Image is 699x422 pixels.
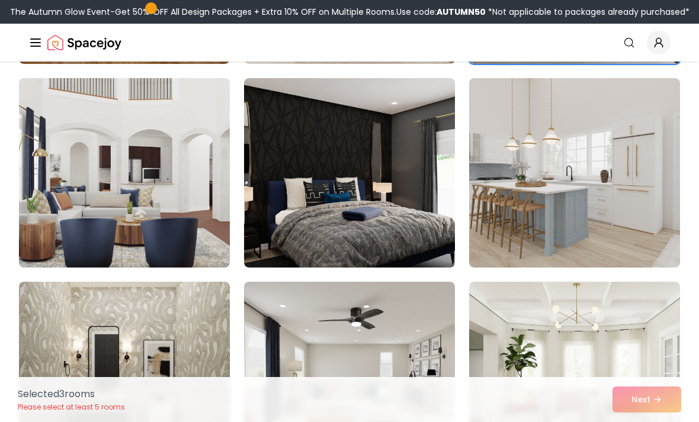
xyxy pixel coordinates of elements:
nav: Global [28,24,671,62]
div: The Autumn Glow Event-Get 50% OFF All Design Packages + Extra 10% OFF on Multiple Rooms. [10,6,690,18]
p: Please select at least 5 rooms [18,402,125,412]
span: *Not applicable to packages already purchased* [486,6,690,18]
img: Room room-21 [469,78,680,268]
img: Room room-20 [244,78,455,268]
span: Use code: [396,6,486,18]
a: Spacejoy [47,31,121,54]
img: Room room-19 [19,78,230,268]
p: Selected 3 room s [18,387,125,401]
img: Spacejoy Logo [47,31,121,54]
b: AUTUMN50 [437,6,486,18]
